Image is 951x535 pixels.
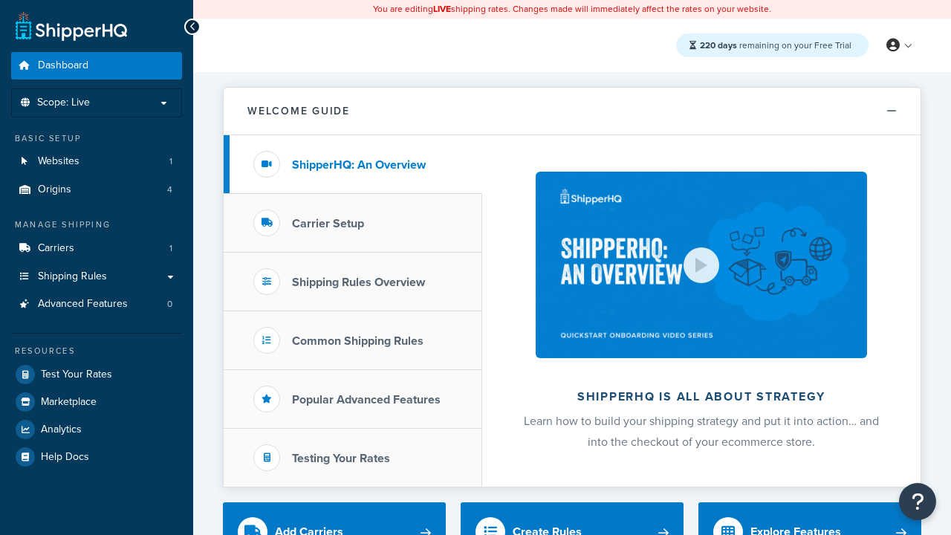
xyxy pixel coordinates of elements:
[292,393,441,406] h3: Popular Advanced Features
[38,184,71,196] span: Origins
[11,361,182,388] a: Test Your Rates
[11,345,182,357] div: Resources
[247,106,350,117] h2: Welcome Guide
[11,291,182,318] a: Advanced Features0
[38,298,128,311] span: Advanced Features
[11,444,182,470] a: Help Docs
[41,451,89,464] span: Help Docs
[167,298,172,311] span: 0
[38,270,107,283] span: Shipping Rules
[292,276,425,289] h3: Shipping Rules Overview
[41,424,82,436] span: Analytics
[11,291,182,318] li: Advanced Features
[11,52,182,80] a: Dashboard
[700,39,851,52] span: remaining on your Free Trial
[224,88,921,135] button: Welcome Guide
[38,155,79,168] span: Websites
[38,242,74,255] span: Carriers
[11,176,182,204] a: Origins4
[11,389,182,415] a: Marketplace
[11,235,182,262] a: Carriers1
[11,148,182,175] li: Websites
[11,263,182,291] a: Shipping Rules
[169,155,172,168] span: 1
[38,59,88,72] span: Dashboard
[167,184,172,196] span: 4
[11,132,182,145] div: Basic Setup
[433,2,451,16] b: LIVE
[37,97,90,109] span: Scope: Live
[11,416,182,443] a: Analytics
[536,172,867,358] img: ShipperHQ is all about strategy
[899,483,936,520] button: Open Resource Center
[41,369,112,381] span: Test Your Rates
[292,217,364,230] h3: Carrier Setup
[11,218,182,231] div: Manage Shipping
[700,39,737,52] strong: 220 days
[11,148,182,175] a: Websites1
[522,390,881,403] h2: ShipperHQ is all about strategy
[292,452,390,465] h3: Testing Your Rates
[524,412,879,450] span: Learn how to build your shipping strategy and put it into action… and into the checkout of your e...
[41,396,97,409] span: Marketplace
[11,235,182,262] li: Carriers
[169,242,172,255] span: 1
[292,158,426,172] h3: ShipperHQ: An Overview
[292,334,423,348] h3: Common Shipping Rules
[11,176,182,204] li: Origins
